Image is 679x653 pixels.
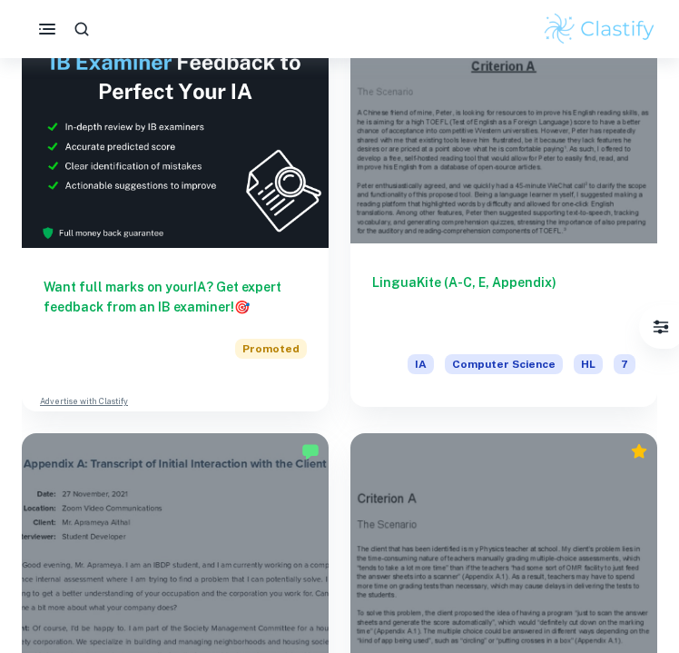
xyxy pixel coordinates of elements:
[614,354,635,374] span: 7
[22,18,329,249] img: Thumbnail
[44,277,307,317] h6: Want full marks on your IA ? Get expert feedback from an IB examiner!
[22,18,329,412] a: Want full marks on yourIA? Get expert feedback from an IB examiner!PromotedAdvertise with Clastify
[630,442,648,460] div: Premium
[372,272,635,332] h6: LinguaKite (A-C, E, Appendix)
[350,18,657,412] a: LinguaKite (A-C, E, Appendix)IAComputer ScienceHL7
[408,354,434,374] span: IA
[445,354,563,374] span: Computer Science
[235,339,307,359] span: Promoted
[301,442,320,460] img: Marked
[643,309,679,345] button: Filter
[542,11,657,47] img: Clastify logo
[40,395,128,408] a: Advertise with Clastify
[234,300,250,314] span: 🎯
[574,354,603,374] span: HL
